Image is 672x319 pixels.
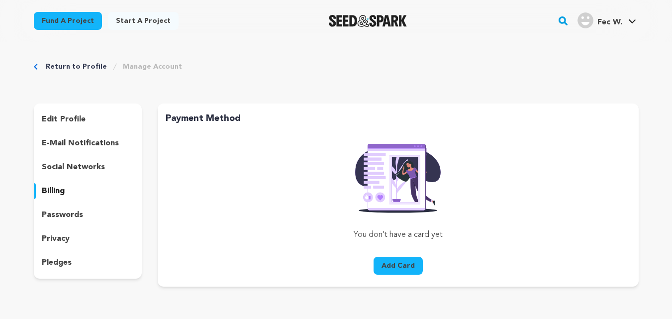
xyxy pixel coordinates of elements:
p: e-mail notifications [42,137,119,149]
button: Add Card [374,257,423,275]
span: Fec W.'s Profile [576,10,638,31]
a: Seed&Spark Homepage [329,15,407,27]
button: e-mail notifications [34,135,142,151]
a: Manage Account [123,62,182,72]
div: Breadcrumb [34,62,639,72]
img: user.png [577,12,593,28]
img: Seed&Spark Rafiki Image [347,137,449,213]
p: pledges [42,257,72,269]
button: social networks [34,159,142,175]
button: privacy [34,231,142,247]
p: passwords [42,209,83,221]
p: social networks [42,161,105,173]
button: passwords [34,207,142,223]
a: Fund a project [34,12,102,30]
div: Fec W.'s Profile [577,12,622,28]
p: billing [42,185,65,197]
button: pledges [34,255,142,271]
p: You don’t have a card yet [282,229,514,241]
button: edit profile [34,111,142,127]
h2: Payment Method [166,111,630,125]
p: edit profile [42,113,86,125]
img: Seed&Spark Logo Dark Mode [329,15,407,27]
a: Return to Profile [46,62,107,72]
p: privacy [42,233,70,245]
a: Fec W.'s Profile [576,10,638,28]
a: Start a project [108,12,179,30]
span: Fec W. [597,18,622,26]
button: billing [34,183,142,199]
